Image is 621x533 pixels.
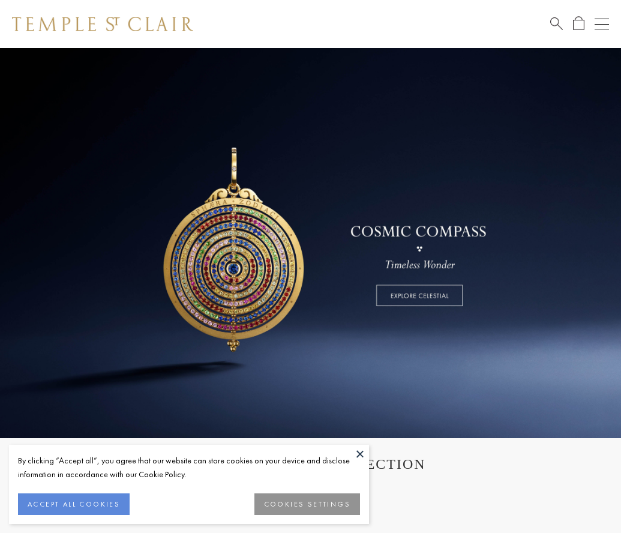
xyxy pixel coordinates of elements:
img: Temple St. Clair [12,17,193,31]
button: COOKIES SETTINGS [254,493,360,515]
a: Open Shopping Bag [573,16,584,31]
button: ACCEPT ALL COOKIES [18,493,130,515]
div: By clicking “Accept all”, you agree that our website can store cookies on your device and disclos... [18,454,360,481]
button: Open navigation [595,17,609,31]
a: Search [550,16,563,31]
